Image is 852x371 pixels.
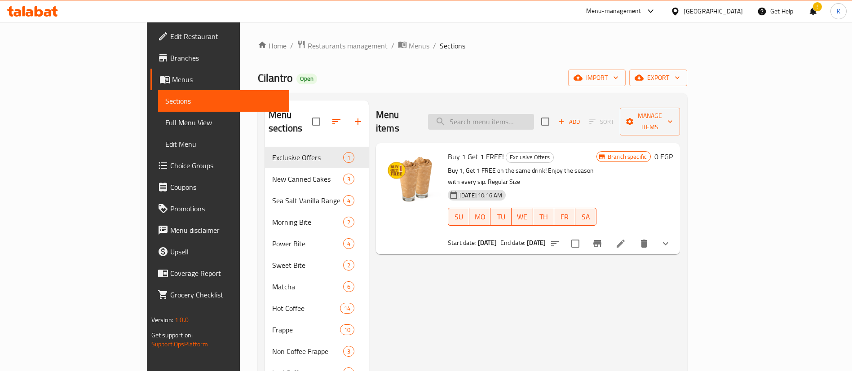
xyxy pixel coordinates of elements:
span: Menus [172,74,282,85]
a: Edit menu item [615,238,626,249]
nav: breadcrumb [258,40,687,52]
span: Start date: [448,237,477,249]
span: SU [452,210,466,223]
span: MO [473,210,487,223]
span: WE [515,210,529,223]
button: FR [554,208,575,226]
h6: 0 EGP [654,150,673,163]
button: sort-choices [544,233,566,254]
button: delete [633,233,655,254]
div: items [343,217,354,227]
span: 1 [344,153,354,162]
div: items [340,324,354,335]
button: MO [469,208,490,226]
span: Buy 1 Get 1 FREE! [448,150,504,163]
div: Matcha6 [265,276,369,297]
div: [GEOGRAPHIC_DATA] [684,6,743,16]
span: 6 [344,283,354,291]
div: Frappe [272,324,340,335]
a: Menu disclaimer [150,219,289,241]
span: SA [579,210,593,223]
span: Matcha [272,281,343,292]
b: [DATE] [527,237,546,249]
div: Sea Salt Vanilla Range4 [265,190,369,211]
span: Sections [440,40,465,51]
div: items [343,152,354,163]
a: Branches [150,47,289,69]
button: import [568,70,626,86]
button: TU [490,208,512,226]
a: Full Menu View [158,112,289,133]
div: Hot Coffee14 [265,297,369,319]
a: Coverage Report [150,262,289,284]
li: / [290,40,293,51]
a: Coupons [150,176,289,198]
span: Hot Coffee [272,303,340,314]
span: Promotions [170,203,282,214]
span: Add [557,117,581,127]
div: New Canned Cakes [272,174,343,184]
span: Choice Groups [170,160,282,171]
button: SU [448,208,469,226]
span: Exclusive Offers [272,152,343,163]
span: Sea Salt Vanilla Range [272,195,343,206]
span: K [837,6,840,16]
a: Upsell [150,241,289,262]
span: FR [558,210,572,223]
span: 3 [344,347,354,356]
button: Add section [347,111,369,132]
input: search [428,114,534,130]
li: / [433,40,436,51]
div: items [343,281,354,292]
span: Select section [536,112,555,131]
span: export [636,72,680,83]
a: Promotions [150,198,289,219]
span: Menu disclaimer [170,225,282,236]
span: Select all sections [307,112,326,131]
p: Buy 1, Get 1 FREE on the same drink! Enjoy the season with every sip. Regular Size [448,165,596,188]
a: Menus [150,69,289,90]
span: Grocery Checklist [170,289,282,300]
span: 14 [340,304,354,313]
span: 10 [340,326,354,334]
span: Select to update [566,234,585,253]
span: Add item [555,115,583,129]
a: Edit Restaurant [150,26,289,47]
span: Get support on: [151,329,193,341]
div: Menu-management [586,6,641,17]
div: Morning Bite2 [265,211,369,233]
div: Frappe10 [265,319,369,340]
span: Edit Restaurant [170,31,282,42]
span: Menus [409,40,429,51]
button: SA [575,208,596,226]
div: Power Bite4 [265,233,369,254]
span: Edit Menu [165,139,282,149]
h2: Menu sections [269,108,312,135]
span: Coupons [170,182,282,192]
button: TH [533,208,554,226]
div: items [343,260,354,271]
span: Cilantro [258,68,293,88]
div: Power Bite [272,238,343,249]
span: Sort sections [326,111,347,132]
span: Version: [151,314,173,326]
span: Sweet Bite [272,260,343,271]
div: Exclusive Offers1 [265,147,369,168]
div: Non Coffee Frappe3 [265,340,369,362]
button: Manage items [620,108,680,135]
span: End date: [500,237,525,249]
span: Exclusive Offers [506,152,553,162]
button: show more [655,233,676,254]
div: Morning Bite [272,217,343,227]
li: / [391,40,394,51]
span: Full Menu View [165,117,282,128]
div: Sweet Bite2 [265,254,369,276]
button: Add [555,115,583,129]
button: export [629,70,687,86]
button: Branch-specific-item [587,233,608,254]
span: Upsell [170,246,282,257]
span: Sections [165,96,282,106]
